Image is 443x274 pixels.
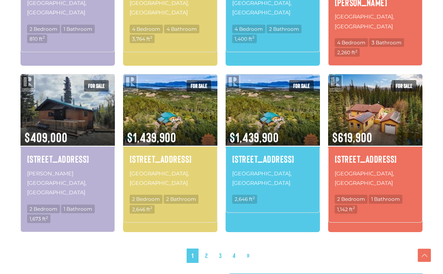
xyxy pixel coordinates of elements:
p: [GEOGRAPHIC_DATA], [GEOGRAPHIC_DATA] [130,168,211,189]
sup: 2 [252,35,254,39]
span: 1,400 ft [232,35,257,43]
img: 1745 NORTH KLONDIKE HIGHWAY, Whitehorse North, Yukon [123,73,217,147]
span: 3,764 ft [130,35,155,43]
span: $619,900 [328,119,422,146]
sup: 2 [253,196,255,200]
img: 1745 NORTH KLONDIKE HIGHWAY, Whitehorse North, Yukon [226,73,320,147]
span: 2 Bathroom [164,195,199,203]
p: [GEOGRAPHIC_DATA], [GEOGRAPHIC_DATA] [335,11,416,32]
span: 2 Bedroom [335,195,368,203]
sup: 2 [353,205,355,210]
span: $1,439,900 [226,119,320,146]
sup: 2 [46,215,48,220]
span: 2 Bedroom [27,205,60,213]
sup: 2 [43,35,45,39]
span: 1 Bathroom [61,25,95,33]
a: 2 [200,249,212,263]
sup: 2 [355,49,357,53]
span: For sale [392,80,416,92]
span: For sale [84,80,109,92]
span: 2,260 ft [335,48,360,57]
a: 3 [214,249,226,263]
a: [STREET_ADDRESS] [130,152,211,166]
span: 1 Bathroom [369,195,402,203]
a: [STREET_ADDRESS] [232,152,313,166]
span: 1,673 ft [27,214,50,223]
span: 4 Bedroom [130,25,163,33]
span: $1,439,900 [123,119,217,146]
span: 1 [187,249,199,263]
span: For sale [187,80,211,92]
span: 4 Bathroom [164,25,199,33]
span: 1 Bathroom [61,205,95,213]
sup: 2 [150,205,152,210]
span: 2 Bathroom [267,25,301,33]
span: $409,000 [21,119,115,146]
a: [STREET_ADDRESS] [335,152,416,166]
p: [GEOGRAPHIC_DATA], [GEOGRAPHIC_DATA] [335,168,416,189]
span: 4 Bedroom [335,38,368,47]
span: 810 ft [27,35,47,43]
span: 4 Bedroom [232,25,265,33]
span: 3 Bathroom [369,38,404,47]
p: [PERSON_NAME][GEOGRAPHIC_DATA], [GEOGRAPHIC_DATA] [27,168,108,198]
a: [STREET_ADDRESS] [27,152,108,166]
sup: 2 [150,35,152,39]
a: 4 [228,249,240,263]
span: For sale [289,80,314,92]
span: 2,646 ft [232,195,257,203]
span: 2 Bedroom [130,195,162,203]
span: 2,646 ft [130,205,155,214]
img: 119 ALSEK CRESCENT, Haines Junction, Yukon [21,73,115,147]
a: » [242,249,254,263]
span: 1,142 ft [335,205,357,214]
img: 3 CANENGER WAY, Whitehorse South, Yukon [328,73,422,147]
p: [GEOGRAPHIC_DATA], [GEOGRAPHIC_DATA] [232,168,313,189]
span: 2 Bedroom [27,25,60,33]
